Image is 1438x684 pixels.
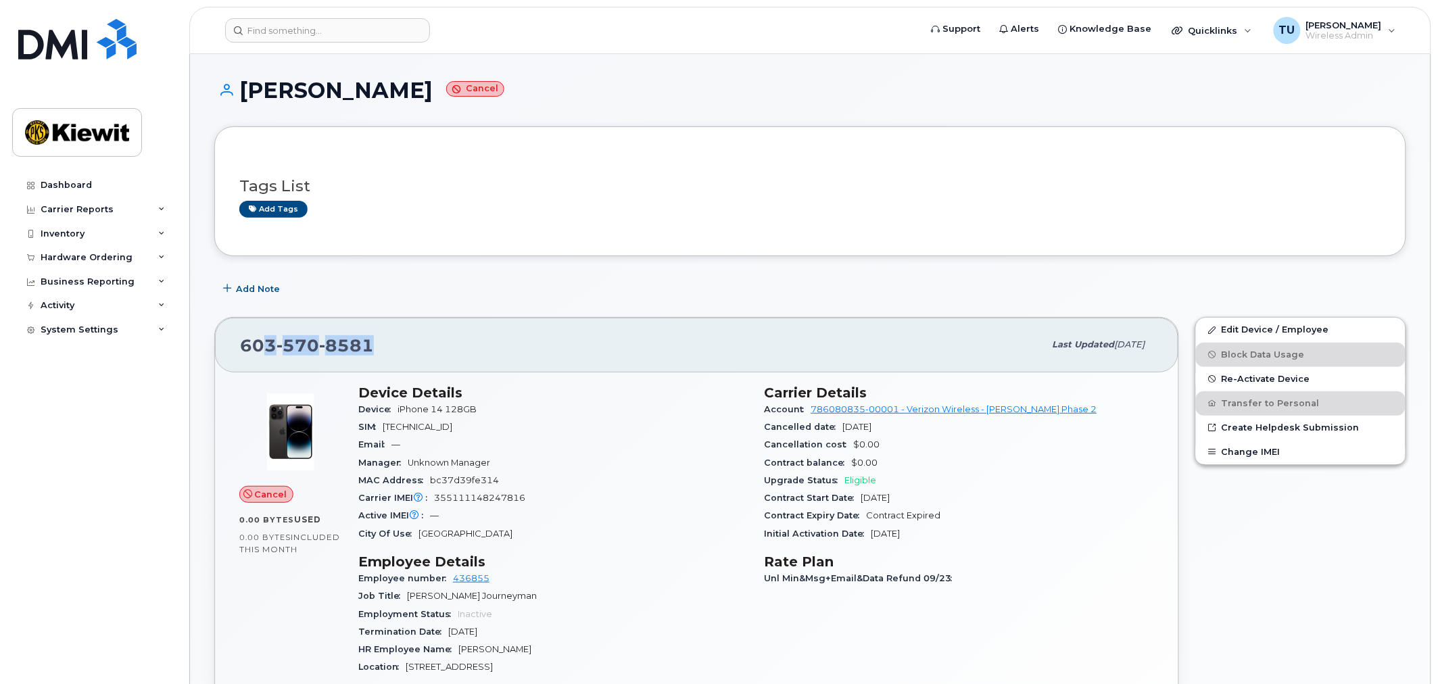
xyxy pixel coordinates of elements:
[358,385,748,401] h3: Device Details
[765,439,854,449] span: Cancellation cost
[358,609,458,619] span: Employment Status
[358,404,398,414] span: Device
[430,510,439,520] span: —
[765,385,1155,401] h3: Carrier Details
[358,493,434,503] span: Carrier IMEI
[1115,339,1145,349] span: [DATE]
[765,422,843,432] span: Cancelled date
[255,488,287,501] span: Cancel
[446,81,504,97] small: Cancel
[358,591,407,601] span: Job Title
[861,493,890,503] span: [DATE]
[1053,339,1115,349] span: Last updated
[277,335,319,356] span: 570
[358,458,408,468] span: Manager
[1196,440,1406,464] button: Change IMEI
[383,422,452,432] span: [TECHNICAL_ID]
[765,554,1155,570] h3: Rate Plan
[358,439,391,449] span: Email
[358,529,418,539] span: City Of Use
[239,201,308,218] a: Add tags
[358,510,430,520] span: Active IMEI
[854,439,880,449] span: $0.00
[430,475,499,485] span: bc37d39fe314
[239,533,291,542] span: 0.00 Bytes
[406,662,493,672] span: [STREET_ADDRESS]
[1379,625,1428,674] iframe: Messenger Launcher
[294,514,321,524] span: used
[765,510,867,520] span: Contract Expiry Date
[845,475,877,485] span: Eligible
[239,515,294,524] span: 0.00 Bytes
[811,404,1097,414] a: 786080835-00001 - Verizon Wireless - [PERSON_NAME] Phase 2
[1196,343,1406,367] button: Block Data Usage
[319,335,374,356] span: 8581
[765,404,811,414] span: Account
[236,283,280,295] span: Add Note
[407,591,537,601] span: [PERSON_NAME] Journeyman
[358,662,406,672] span: Location
[214,78,1406,102] h1: [PERSON_NAME]
[358,475,430,485] span: MAC Address
[852,458,878,468] span: $0.00
[391,439,400,449] span: —
[765,475,845,485] span: Upgrade Status
[1196,416,1406,440] a: Create Helpdesk Submission
[358,644,458,654] span: HR Employee Name
[765,573,959,583] span: Unl Min&Msg+Email&Data Refund 09/23
[358,573,453,583] span: Employee number
[765,493,861,503] span: Contract Start Date
[434,493,525,503] span: 355111148247816
[358,554,748,570] h3: Employee Details
[408,458,490,468] span: Unknown Manager
[418,529,512,539] span: [GEOGRAPHIC_DATA]
[239,532,340,554] span: included this month
[1196,318,1406,342] a: Edit Device / Employee
[765,529,871,539] span: Initial Activation Date
[398,404,477,414] span: iPhone 14 128GB
[867,510,941,520] span: Contract Expired
[358,422,383,432] span: SIM
[250,391,331,472] img: image20231002-3703462-njx0qo.jpeg
[1222,374,1310,384] span: Re-Activate Device
[765,458,852,468] span: Contract balance
[453,573,489,583] a: 436855
[458,609,492,619] span: Inactive
[240,335,374,356] span: 603
[871,529,901,539] span: [DATE]
[458,644,531,654] span: [PERSON_NAME]
[1196,391,1406,416] button: Transfer to Personal
[843,422,872,432] span: [DATE]
[239,178,1381,195] h3: Tags List
[214,276,291,301] button: Add Note
[448,627,477,637] span: [DATE]
[1196,367,1406,391] button: Re-Activate Device
[358,627,448,637] span: Termination Date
